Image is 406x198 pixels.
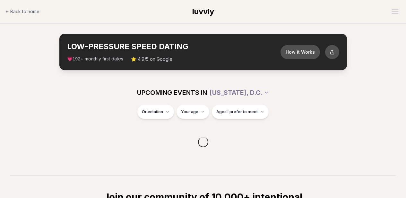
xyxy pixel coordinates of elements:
[212,105,269,119] button: Ages I prefer to meet
[137,88,207,97] span: UPCOMING EVENTS IN
[192,7,214,16] span: luvvly
[281,45,320,59] button: How it Works
[216,109,258,114] span: Ages I prefer to meet
[73,57,81,62] span: 192
[142,109,163,114] span: Orientation
[67,41,281,52] h2: LOW-PRESSURE SPEED DATING
[181,109,198,114] span: Your age
[389,7,401,16] button: Open menu
[10,8,39,15] span: Back to home
[210,85,269,100] button: [US_STATE], D.C.
[192,6,214,17] a: luvvly
[5,5,39,18] a: Back to home
[67,56,123,62] span: 💗 + monthly first dates
[177,105,209,119] button: Your age
[131,56,172,62] span: ⭐ 4.9/5 on Google
[137,105,174,119] button: Orientation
